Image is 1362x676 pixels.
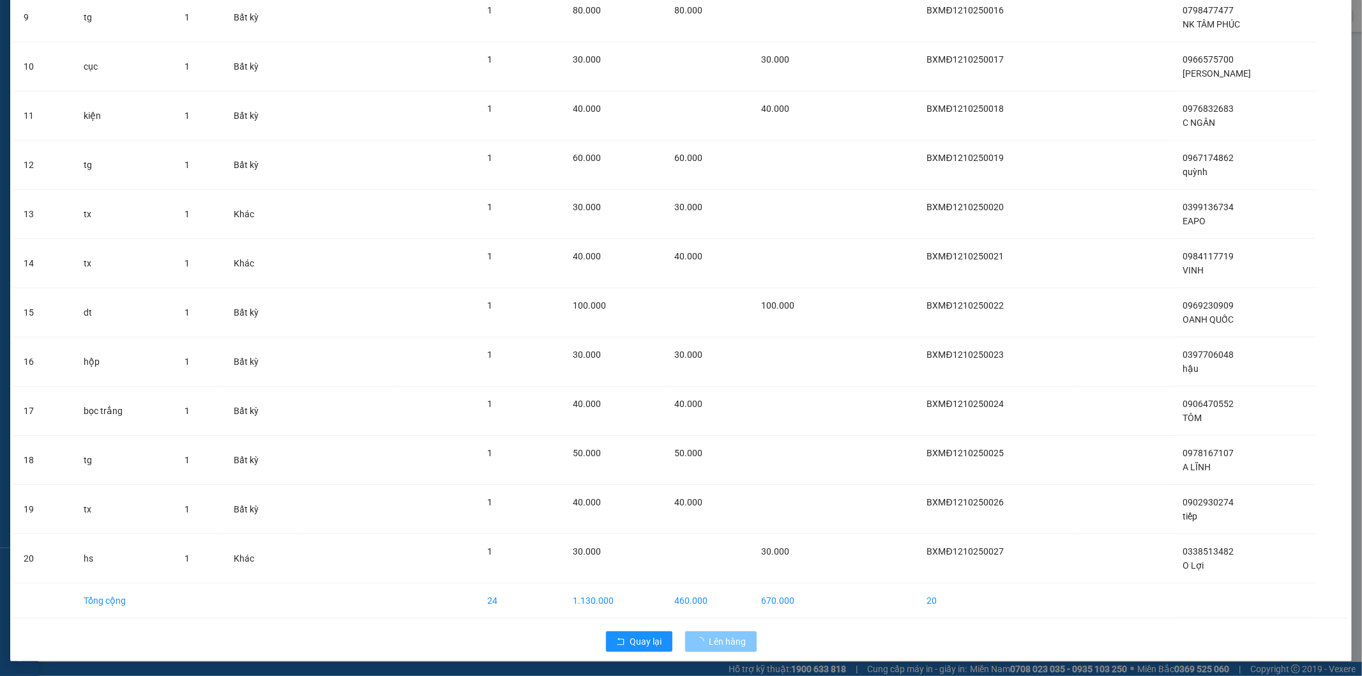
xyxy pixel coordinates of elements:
span: 1 [487,546,492,557]
span: 1 [185,160,190,170]
span: 80.000 [675,5,703,15]
span: 1 [487,350,492,360]
td: dt [73,288,174,337]
span: 0967174862 [1183,153,1234,163]
td: Bất kỳ [223,337,297,387]
td: Bất kỳ [223,91,297,141]
td: Bất kỳ [223,288,297,337]
span: 1 [185,12,190,22]
span: 0906470552 [1183,399,1234,409]
span: 40.000 [675,399,703,409]
td: tx [73,190,174,239]
span: 1 [185,307,190,318]
td: 19 [13,485,73,534]
span: A LĨNH [1183,462,1211,472]
span: BXMĐ1210250026 [927,497,1004,507]
td: 14 [13,239,73,288]
td: 20 [13,534,73,583]
div: O Lợi [149,40,252,55]
span: 1 [487,300,492,311]
span: 0976832683 [1183,104,1234,114]
span: 0984117719 [1183,251,1234,261]
td: 16 [13,337,73,387]
span: 1 [185,357,190,367]
div: [PERSON_NAME] [149,11,252,40]
span: 0969230909 [1183,300,1234,311]
span: BXMĐ1210250025 [927,448,1004,458]
span: 30.000 [675,350,703,360]
span: 1 [185,209,190,219]
span: 30.000 [761,546,789,557]
span: 40.000 [573,497,601,507]
span: 1 [487,448,492,458]
td: 24 [477,583,563,618]
span: 1 [185,258,190,268]
td: Tổng cộng [73,583,174,618]
span: 1 [487,5,492,15]
td: 670.000 [751,583,838,618]
span: BXMĐ1210250020 [927,202,1004,212]
span: BXMĐ1210250022 [927,300,1004,311]
span: 50.000 [573,448,601,458]
span: 80.000 [573,5,601,15]
span: BXMĐ1210250024 [927,399,1004,409]
td: kiện [73,91,174,141]
span: EAPO [1183,216,1206,226]
span: 40.000 [675,497,703,507]
td: cục [73,42,174,91]
span: [PERSON_NAME] [1183,68,1251,79]
span: BXMĐ1210250018 [927,104,1004,114]
span: hậu [1183,364,1199,374]
span: 30.000 [573,54,601,65]
td: 20 [917,583,1073,618]
td: hs [73,534,174,583]
span: 1 [487,251,492,261]
span: 1 [487,104,492,114]
span: 1 [185,111,190,121]
span: TÔM [1183,413,1202,423]
span: 1 [487,497,492,507]
span: 40.000 [573,251,601,261]
span: 0798477477 [1183,5,1234,15]
button: Lên hàng [685,631,757,652]
span: loading [695,637,709,646]
span: 50.000 [675,448,703,458]
span: DĐ: [149,80,168,93]
span: 60.000 [675,153,703,163]
span: 0338513482 [1183,546,1234,557]
span: C NGÂN [1183,118,1215,128]
span: 60.000 [573,153,601,163]
td: Khác [223,239,297,288]
span: BXMĐ1210250019 [927,153,1004,163]
span: 0966575700 [1183,54,1234,65]
span: 30.000 [573,202,601,212]
div: Dãy 4-B15 bến xe [GEOGRAPHIC_DATA] [11,11,140,42]
td: tx [73,239,174,288]
span: BXMĐ1210250023 [927,350,1004,360]
span: 1 [487,202,492,212]
td: Khác [223,534,297,583]
span: 40.000 [675,251,703,261]
td: tg [73,436,174,485]
span: 30.000 [573,350,601,360]
span: O Lợi [1183,560,1204,571]
span: 1 [185,61,190,72]
span: 100.000 [573,300,606,311]
span: BXMĐ1210250016 [927,5,1004,15]
span: 30.000 [675,202,703,212]
td: tx [73,485,174,534]
td: 15 [13,288,73,337]
td: tg [73,141,174,190]
span: 1 [185,504,190,514]
td: 1.130.000 [563,583,665,618]
td: 13 [13,190,73,239]
span: BXMĐ1210250021 [927,251,1004,261]
span: 1 [487,399,492,409]
span: 0902930274 [1183,497,1234,507]
span: 40.000 [761,104,789,114]
span: Quay lại [630,634,662,649]
span: 40.000 [573,104,601,114]
div: 0338513482 [149,55,252,73]
span: 0978167107 [1183,448,1234,458]
td: 18 [13,436,73,485]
